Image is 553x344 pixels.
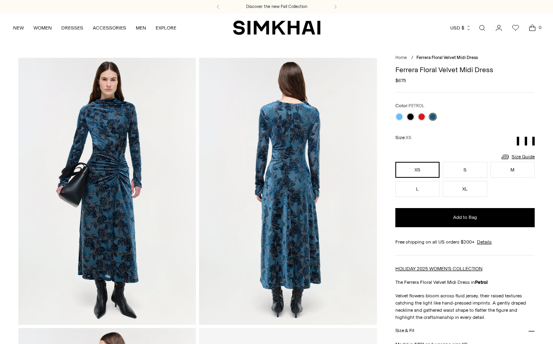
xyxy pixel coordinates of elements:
[156,19,176,37] a: EXPLORE
[395,181,440,197] button: L
[450,19,471,37] button: USD $
[536,24,543,31] span: 0
[395,55,407,60] a: Home
[411,55,413,61] div: /
[408,103,424,108] span: PETROL
[395,328,414,333] h3: Size & Fit
[33,19,52,37] a: WOMEN
[93,19,126,37] a: ACCESSORIES
[395,66,535,73] h1: Ferrera Floral Velvet Midi Dress
[443,181,487,197] button: XL
[13,19,24,37] a: NEW
[395,321,535,341] button: Size & Fit
[416,55,478,60] span: Ferrera Floral Velvet Midi Dress
[395,279,535,286] p: The Ferrera Floral Velvet Midi Dress in
[395,77,406,84] span: $675
[395,102,424,110] label: Color:
[395,266,483,271] a: HOLIDAY 2025 WOMEN'S COLLECTION
[233,20,320,35] a: SIMKHAI
[443,162,487,178] button: S
[18,58,196,325] img: Ferrera Floral Velvet Midi Dress
[395,55,535,61] nav: breadcrumbs
[395,292,535,321] p: Velvet flowers bloom across fluid jersey, their raised textures catching the light like hand-pres...
[395,238,535,246] div: Free shipping on all US orders $200+
[136,19,146,37] a: MEN
[199,58,377,325] img: Ferrera Floral Velvet Midi Dress
[524,20,540,36] a: Open cart modal
[500,152,535,162] a: Size Guide
[395,208,535,227] button: Add to Bag
[491,20,507,36] a: Go to the account page
[406,135,411,140] span: XS
[477,238,492,246] a: Details
[395,134,411,142] label: Size:
[395,162,440,178] button: XS
[490,162,535,178] button: M
[246,4,307,10] a: Discover the new Fall Collection
[453,214,477,221] span: Add to Bag
[474,20,490,36] a: Open search modal
[61,19,83,37] a: DRESSES
[508,20,524,36] a: Wishlist
[475,279,488,285] strong: Petrol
